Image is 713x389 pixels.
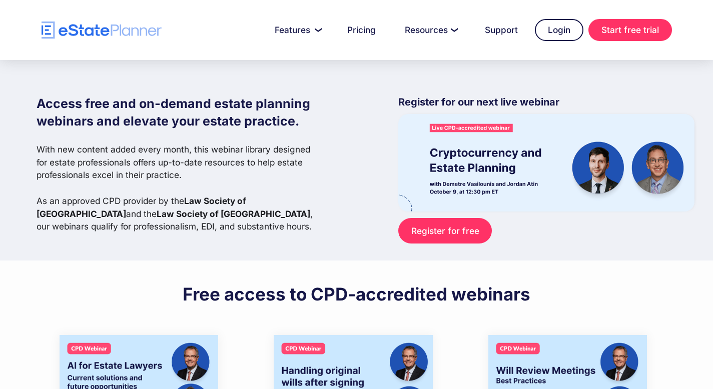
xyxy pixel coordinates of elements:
[37,95,319,130] h1: Access free and on-demand estate planning webinars and elevate your estate practice.
[393,20,468,40] a: Resources
[398,114,694,211] img: eState Academy webinar
[183,283,530,305] h2: Free access to CPD-accredited webinars
[398,95,694,114] p: Register for our next live webinar
[398,218,492,243] a: Register for free
[588,19,672,41] a: Start free trial
[37,195,246,219] strong: Law Society of [GEOGRAPHIC_DATA]
[37,143,319,233] p: With new content added every month, this webinar library designed for estate professionals offers...
[473,20,530,40] a: Support
[335,20,388,40] a: Pricing
[535,19,583,41] a: Login
[42,21,162,39] a: home
[263,20,330,40] a: Features
[157,208,310,219] strong: Law Society of [GEOGRAPHIC_DATA]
